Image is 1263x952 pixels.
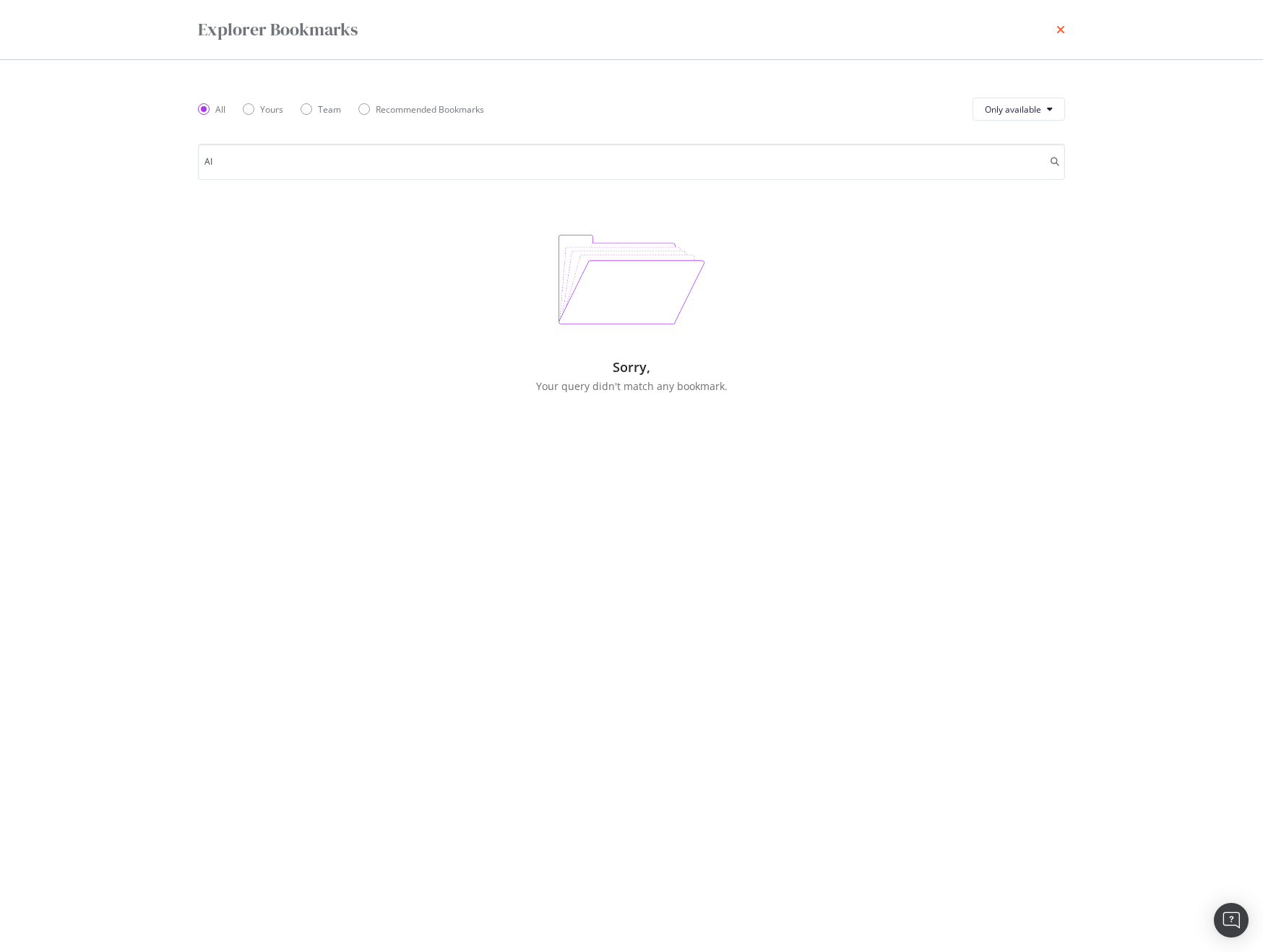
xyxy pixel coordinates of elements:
div: Recommended Bookmarks [376,103,484,116]
div: Team [318,103,341,116]
div: Sorry, [613,359,650,375]
div: All [215,103,225,116]
button: Only available [973,98,1065,121]
div: Your query didn't match any bookmark. [447,381,816,392]
img: BLvG-C8o.png [559,235,704,324]
div: times [1056,17,1065,42]
div: Explorer Bookmarks [198,17,358,42]
div: Open Intercom Messenger [1214,903,1249,938]
div: Recommended Bookmarks [358,103,484,116]
div: All [198,103,225,116]
div: Yours [243,103,283,116]
input: Search [198,144,1065,180]
div: Team [301,103,341,116]
span: Only available [985,103,1041,116]
div: Yours [260,103,283,116]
